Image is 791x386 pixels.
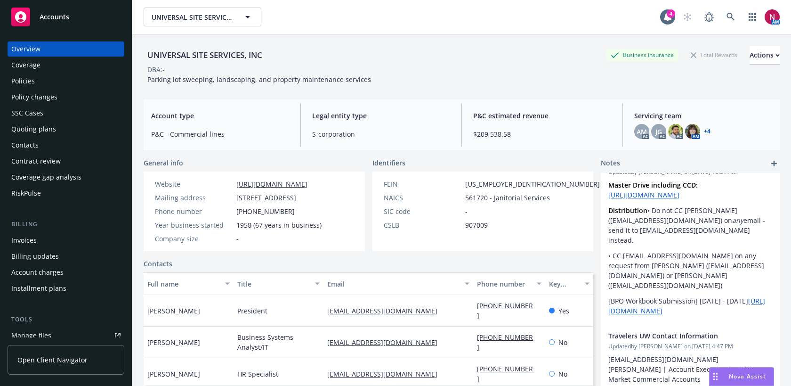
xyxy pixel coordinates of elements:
div: Phone number [155,206,233,216]
span: Identifiers [372,158,405,168]
span: [PHONE_NUMBER] [236,206,295,216]
span: President [237,306,267,316]
a: Account charges [8,265,124,280]
div: Email [327,279,459,289]
div: Contract review [11,154,61,169]
a: +4 [704,129,710,134]
span: Yes [558,306,569,316]
div: Business Insurance [606,49,678,61]
button: Nova Assist [709,367,774,386]
strong: Master Drive including CCD: [608,181,698,189]
div: Account charges [11,265,64,280]
img: photo [668,124,683,139]
span: [PERSON_NAME] [147,306,200,316]
span: Business Systems Analyst/IT [237,332,320,352]
a: RiskPulse [8,186,124,201]
div: Billing updates [11,249,59,264]
div: Billing [8,220,124,229]
div: Invoices [11,233,37,248]
a: Overview [8,41,124,57]
div: Website [155,179,233,189]
button: Title [234,272,323,295]
div: Policies [11,74,35,89]
p: • Do not CC [PERSON_NAME] ([EMAIL_ADDRESS][DOMAIN_NAME]) on email - send it to [EMAIL_ADDRESS][DO... [608,205,772,245]
a: [PHONE_NUMBER] [477,364,533,383]
div: SSC Cases [11,106,43,121]
a: Invoices [8,233,124,248]
div: Overview [11,41,40,57]
span: Notes [601,158,620,169]
div: Phone number [477,279,531,289]
div: Quoting plans [11,122,56,137]
button: Phone number [473,272,545,295]
span: AM [637,127,647,137]
span: Nova Assist [729,372,766,380]
a: Contacts [144,259,172,269]
a: Policies [8,74,124,89]
span: S-corporation [312,129,450,139]
a: Report a Bug [700,8,718,26]
a: [URL][DOMAIN_NAME] [236,180,307,189]
a: Quoting plans [8,122,124,137]
span: 907009 [465,220,488,230]
a: [EMAIL_ADDRESS][DOMAIN_NAME] [327,370,445,378]
div: UNIVERSAL SITE SERVICES, INC [144,49,266,61]
div: Year business started [155,220,233,230]
span: [STREET_ADDRESS] [236,193,296,203]
div: RiskPulse [11,186,41,201]
div: Certificates of InsuranceCertificatesUpdatedby [PERSON_NAME] on [DATE] 10:31 AMMaster Drive inclu... [601,133,780,323]
button: Key contact [545,272,593,295]
div: Tools [8,315,124,324]
button: Full name [144,272,234,295]
div: Coverage [11,57,40,73]
p: [BPO Workbook Submission] [DATE] - [DATE] [608,296,772,316]
a: Installment plans [8,281,124,296]
div: 4 [667,9,675,18]
button: Email [323,272,473,295]
span: JG [655,127,662,137]
p: • CC [EMAIL_ADDRESS][DOMAIN_NAME] on any request from [PERSON_NAME] ([EMAIL_ADDRESS][DOMAIN_NAME]... [608,251,772,290]
span: 561720 - Janitorial Services [465,193,550,203]
span: HR Specialist [237,369,278,379]
a: Switch app [743,8,762,26]
a: Manage files [8,328,124,343]
span: [PERSON_NAME] [147,369,200,379]
span: Parking lot sweeping, landscaping, and property maintenance services [147,75,371,84]
div: Installment plans [11,281,66,296]
span: UNIVERSAL SITE SERVICES, INC [152,12,233,22]
button: Actions [750,46,780,65]
span: No [558,337,567,347]
a: Start snowing [678,8,697,26]
span: Account type [151,111,289,121]
a: Accounts [8,4,124,30]
span: P&C estimated revenue [473,111,611,121]
div: NAICS [384,193,461,203]
span: 1958 (67 years in business) [236,220,322,230]
button: UNIVERSAL SITE SERVICES, INC [144,8,261,26]
a: Contacts [8,138,124,153]
a: [PHONE_NUMBER] [477,333,533,352]
a: SSC Cases [8,106,124,121]
div: Drag to move [710,368,721,386]
a: Contract review [8,154,124,169]
div: Total Rewards [686,49,742,61]
a: [URL][DOMAIN_NAME] [608,190,679,199]
a: Coverage [8,57,124,73]
strong: Distribution [608,206,647,215]
span: P&C - Commercial lines [151,129,289,139]
div: Company size [155,234,233,244]
em: any [732,216,743,225]
span: [PERSON_NAME] [147,337,200,347]
div: DBA: - [147,65,165,74]
img: photo [765,9,780,25]
div: Actions [750,46,780,64]
a: [EMAIL_ADDRESS][DOMAIN_NAME] [327,338,445,347]
span: Servicing team [634,111,772,121]
a: Search [721,8,740,26]
div: CSLB [384,220,461,230]
a: Coverage gap analysis [8,170,124,185]
span: Updated by [PERSON_NAME] on [DATE] 4:47 PM [608,342,772,351]
span: Travelers UW Contact Information [608,331,748,341]
a: Billing updates [8,249,124,264]
span: Legal entity type [312,111,450,121]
